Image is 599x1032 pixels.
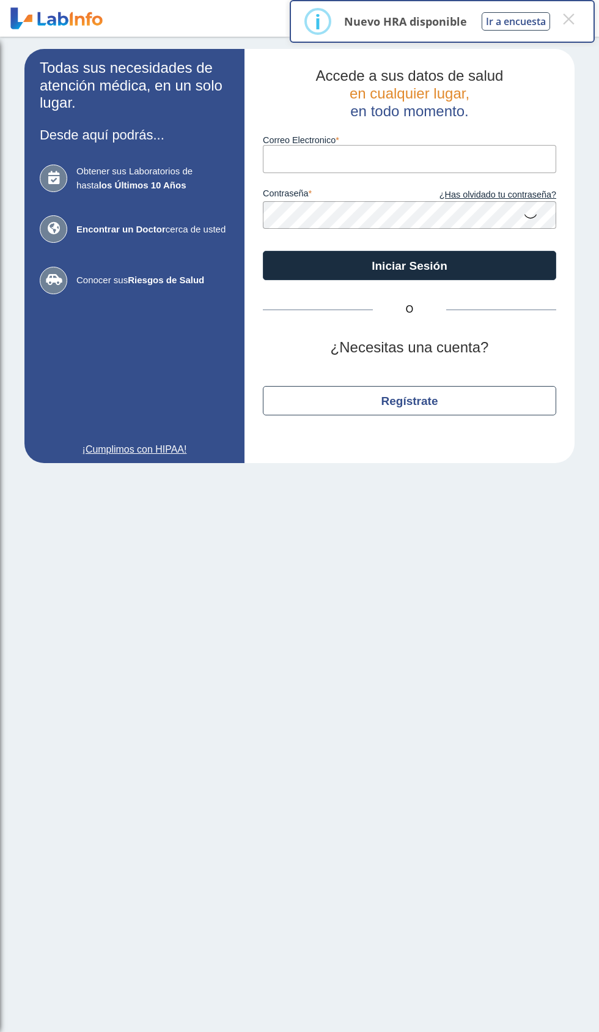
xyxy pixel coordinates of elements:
[99,180,186,190] b: los Últimos 10 Años
[344,14,467,29] p: Nuevo HRA disponible
[128,275,204,285] b: Riesgos de Salud
[316,67,504,84] span: Accede a sus datos de salud
[263,135,556,145] label: Correo Electronico
[557,8,579,30] button: Close this dialog
[40,127,229,143] h3: Desde aquí podrás...
[40,59,229,112] h2: Todas sus necesidades de atención médica, en un solo lugar.
[482,12,550,31] button: Ir a encuesta
[350,85,469,102] span: en cualquier lugar,
[373,302,446,317] span: O
[263,188,410,202] label: contraseña
[490,984,586,1019] iframe: Help widget launcher
[315,10,321,32] div: i
[263,386,556,415] button: Regístrate
[410,188,556,202] a: ¿Has olvidado tu contraseña?
[76,223,229,237] span: cerca de usted
[350,103,468,119] span: en todo momento.
[76,165,229,192] span: Obtener sus Laboratorios de hasta
[76,224,166,234] b: Encontrar un Doctor
[263,251,556,280] button: Iniciar Sesión
[76,273,229,288] span: Conocer sus
[40,442,229,457] a: ¡Cumplimos con HIPAA!
[263,339,556,357] h2: ¿Necesitas una cuenta?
